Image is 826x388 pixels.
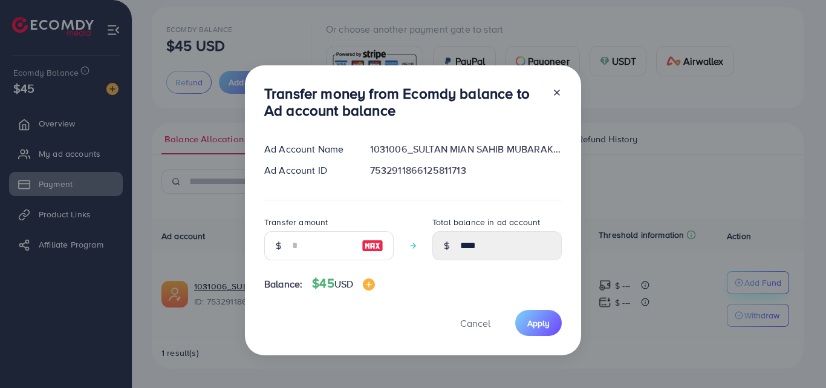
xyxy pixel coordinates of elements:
[363,278,375,291] img: image
[775,334,817,379] iframe: Chat
[445,310,506,336] button: Cancel
[312,276,375,291] h4: $45
[362,238,383,253] img: image
[264,216,328,228] label: Transfer amount
[255,142,360,156] div: Ad Account Name
[264,85,542,120] h3: Transfer money from Ecomdy balance to Ad account balance
[360,163,571,177] div: 7532911866125811713
[515,310,562,336] button: Apply
[460,317,490,330] span: Cancel
[527,317,550,329] span: Apply
[255,163,360,177] div: Ad Account ID
[360,142,571,156] div: 1031006_SULTAN MIAN SAHIB MUBARAK_1753892726686
[334,277,353,291] span: USD
[264,277,302,291] span: Balance:
[432,216,540,228] label: Total balance in ad account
